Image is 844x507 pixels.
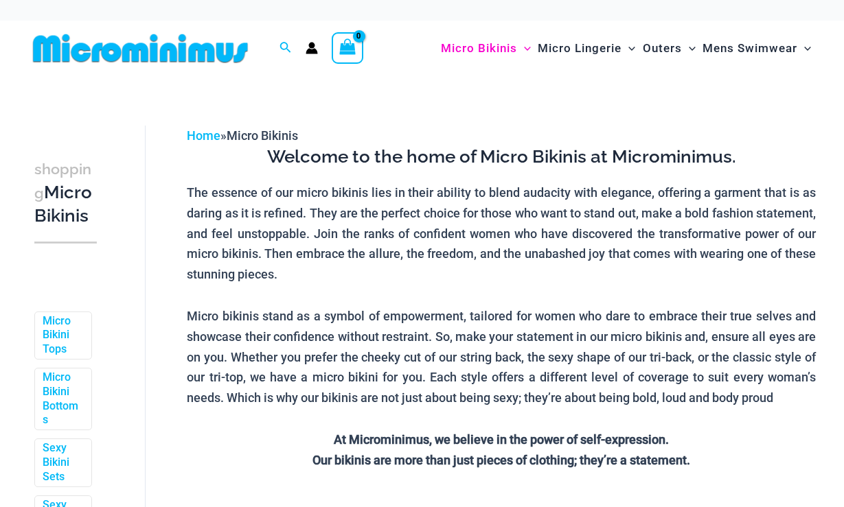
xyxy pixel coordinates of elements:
[334,432,669,447] strong: At Microminimus, we believe in the power of self-expression.
[699,27,814,69] a: Mens SwimwearMenu ToggleMenu Toggle
[280,40,292,57] a: Search icon link
[441,31,517,66] span: Micro Bikinis
[435,25,817,71] nav: Site Navigation
[187,128,298,143] span: »
[187,182,816,285] p: The essence of our micro bikinis lies in their ability to blend audacity with elegance, offering ...
[34,157,97,228] h3: Micro Bikinis
[639,27,699,69] a: OutersMenu ToggleMenu Toggle
[621,31,635,66] span: Menu Toggle
[312,453,690,467] strong: Our bikinis are more than just pieces of clothing; they’re a statement.
[187,128,220,143] a: Home
[306,42,318,54] a: Account icon link
[43,314,81,357] a: Micro Bikini Tops
[538,31,621,66] span: Micro Lingerie
[187,145,816,169] h3: Welcome to the home of Micro Bikinis at Microminimus.
[534,27,639,69] a: Micro LingerieMenu ToggleMenu Toggle
[227,128,298,143] span: Micro Bikinis
[797,31,811,66] span: Menu Toggle
[332,32,363,64] a: View Shopping Cart, empty
[437,27,534,69] a: Micro BikinisMenu ToggleMenu Toggle
[643,31,682,66] span: Outers
[34,161,91,202] span: shopping
[682,31,696,66] span: Menu Toggle
[517,31,531,66] span: Menu Toggle
[43,370,81,427] a: Micro Bikini Bottoms
[187,306,816,408] p: Micro bikinis stand as a symbol of empowerment, tailored for women who dare to embrace their true...
[27,33,253,64] img: MM SHOP LOGO FLAT
[43,441,81,484] a: Sexy Bikini Sets
[703,31,797,66] span: Mens Swimwear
